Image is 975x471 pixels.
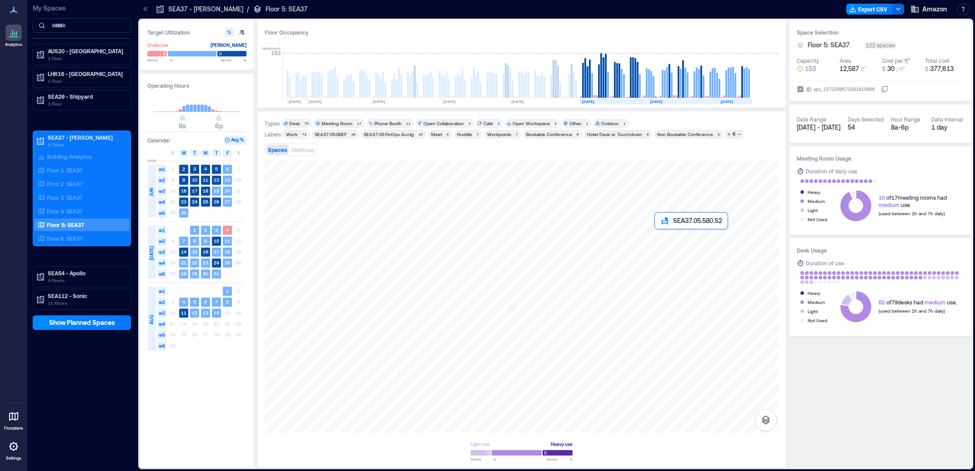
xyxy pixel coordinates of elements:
span: w5 [157,269,166,279]
div: Duration of daily use [806,167,857,176]
div: 17 [355,121,363,126]
span: 2025 [147,158,156,163]
div: Meeting Room [322,120,352,127]
div: 54 [848,123,884,132]
span: S [237,149,240,157]
div: Bookable Conference [526,131,572,137]
span: w1 [157,287,166,296]
span: 12,587 [839,65,859,72]
span: w3 [157,248,166,257]
p: Floor 5: SEA37 [266,5,307,14]
span: Above % [547,456,573,462]
span: w4 [157,258,166,268]
div: Capacity [797,57,819,64]
div: 4 [467,121,472,126]
div: Other [569,120,582,127]
p: Building Analytics [47,153,92,160]
text: 15 [192,249,197,254]
span: M [182,149,186,157]
div: Date Range [797,116,826,123]
text: 31 [214,271,219,276]
div: 35 [417,132,424,137]
div: Huddle [457,131,472,137]
div: 3 [496,121,501,126]
a: Settings [3,436,25,464]
text: 11 [203,177,208,182]
span: Amazon [922,5,947,14]
div: Phone Booth [374,120,402,127]
h3: Desk Usage [797,246,964,255]
div: Outdoor [601,120,619,127]
div: 1 [622,121,627,126]
a: Floorplans [1,405,26,434]
div: [PERSON_NAME] [211,41,246,50]
span: (used between 2h and 7h daily) [879,308,945,314]
div: 73 [300,132,308,137]
p: Floor 1: SEA37 [47,167,83,174]
div: 7 [475,132,480,137]
div: Floor Occupancy [265,28,779,37]
span: w2 [157,176,166,185]
button: Spaces [266,145,289,155]
p: SEA112 - Sonic [48,292,124,299]
text: 14 [181,249,186,254]
div: Open Workspace [513,120,550,127]
p: AUS20 - [GEOGRAPHIC_DATA] [48,47,124,55]
div: Days Selected [848,116,884,123]
text: 25 [225,260,230,265]
div: Not Used [808,215,827,224]
text: 24 [214,260,219,265]
div: 1 day [931,123,965,132]
text: 7 [182,238,185,243]
span: T [215,149,218,157]
div: Area [839,57,851,64]
text: 8 [193,238,196,243]
span: T [193,149,196,157]
text: 10 [192,177,197,182]
text: 11 [225,238,230,243]
text: 26 [214,199,219,204]
button: 153 [797,64,836,73]
div: Data Interval [931,116,963,123]
span: w1 [157,226,166,235]
span: ID [806,85,811,94]
span: S [171,149,174,157]
span: Below % [471,456,496,462]
p: Floor 3: SEA37 [47,194,83,201]
span: AUG [148,315,155,324]
span: JUN [148,188,155,196]
span: 6p [215,122,223,130]
span: 377,613 [930,65,954,72]
text: 9 [204,238,207,243]
div: of 17 meeting rooms had use. [879,194,947,208]
text: 4 [226,227,229,233]
p: Floor 4: SEA37 [47,208,83,215]
div: Open Collaboration [423,120,464,127]
div: Total cost [925,57,950,64]
text: 19 [214,188,219,193]
text: [DATE] [289,99,301,104]
span: 30 [887,65,895,72]
h3: Space Selection [797,28,964,37]
text: [DATE] [582,99,594,104]
div: Work [286,131,297,137]
span: w2 [157,237,166,246]
span: w3 [157,309,166,318]
div: Types [265,120,280,127]
span: ft² [861,66,866,72]
span: medium [879,202,900,208]
div: Non Bookable Conference [657,131,713,137]
div: Medium [808,298,825,307]
div: Desk [289,120,300,127]
div: Labels [265,131,281,138]
text: 8 [226,299,229,304]
span: Spaces [268,147,287,153]
text: 23 [181,199,186,204]
span: $ [925,66,928,72]
h3: Target Utilization [147,28,246,37]
text: 5 [215,166,218,172]
div: Underuse [147,41,168,50]
text: 30 [181,210,186,215]
span: 153 [805,64,816,73]
div: 38 [349,132,357,137]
